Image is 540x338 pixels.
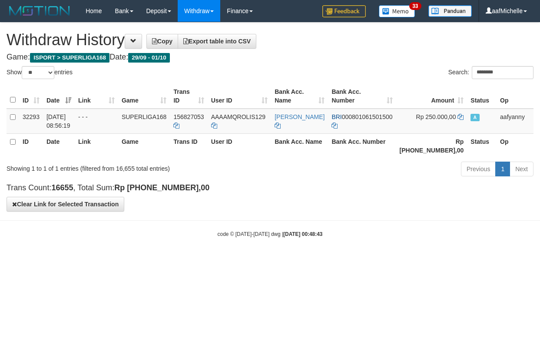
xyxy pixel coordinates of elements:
[7,31,533,49] h1: Withdraw History
[75,84,118,109] th: Link: activate to sort column ascending
[208,84,272,109] th: User ID: activate to sort column ascending
[400,138,464,154] strong: Rp [PHONE_NUMBER],00
[331,113,341,120] span: BRI
[7,53,533,62] h4: Game: Date:
[461,162,496,176] a: Previous
[467,133,497,158] th: Status
[467,84,497,109] th: Status
[7,197,124,212] button: Clear Link for Selected Transaction
[170,84,207,109] th: Trans ID: activate to sort column ascending
[328,133,396,158] th: Bank Acc. Number
[208,133,272,158] th: User ID
[75,133,118,158] th: Link
[379,5,415,17] img: Button%20Memo.svg
[118,109,170,134] td: SUPERLIGA168
[328,109,396,134] td: 000801061501500
[152,38,172,45] span: Copy
[322,5,366,17] img: Feedback.jpg
[271,84,328,109] th: Bank Acc. Name: activate to sort column ascending
[7,66,73,79] label: Show entries
[7,4,73,17] img: MOTION_logo.png
[271,133,328,158] th: Bank Acc. Name
[7,184,533,192] h4: Trans Count: , Total Sum:
[146,34,178,49] a: Copy
[416,113,456,120] span: Rp 250.000,00
[495,162,510,176] a: 1
[472,66,533,79] input: Search:
[118,133,170,158] th: Game
[428,5,472,17] img: panduan.png
[170,109,207,134] td: 156827053
[7,161,219,173] div: Showing 1 to 1 of 1 entries (filtered from 16,655 total entries)
[128,53,170,63] span: 29/09 - 01/10
[19,133,43,158] th: ID
[22,66,54,79] select: Showentries
[510,162,533,176] a: Next
[497,133,533,158] th: Op
[51,183,73,192] strong: 16655
[448,66,533,79] label: Search:
[497,84,533,109] th: Op
[409,2,421,10] span: 33
[275,113,325,120] a: [PERSON_NAME]
[19,109,43,134] td: 32293
[170,133,207,158] th: Trans ID
[328,84,396,109] th: Bank Acc. Number: activate to sort column ascending
[208,109,272,134] td: AAAAMQROLIS129
[43,133,75,158] th: Date
[43,109,75,134] td: [DATE] 08:56:19
[183,38,251,45] span: Export table into CSV
[118,84,170,109] th: Game: activate to sort column ascending
[497,109,533,134] td: aafyanny
[43,84,75,109] th: Date: activate to sort column ascending
[114,183,209,192] strong: Rp [PHONE_NUMBER],00
[218,231,323,237] small: code © [DATE]-[DATE] dwg |
[283,231,322,237] strong: [DATE] 00:48:43
[75,109,118,134] td: - - -
[30,53,109,63] span: ISPORT > SUPERLIGA168
[19,84,43,109] th: ID: activate to sort column ascending
[178,34,256,49] a: Export table into CSV
[470,114,479,121] span: Approved
[396,84,467,109] th: Amount: activate to sort column ascending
